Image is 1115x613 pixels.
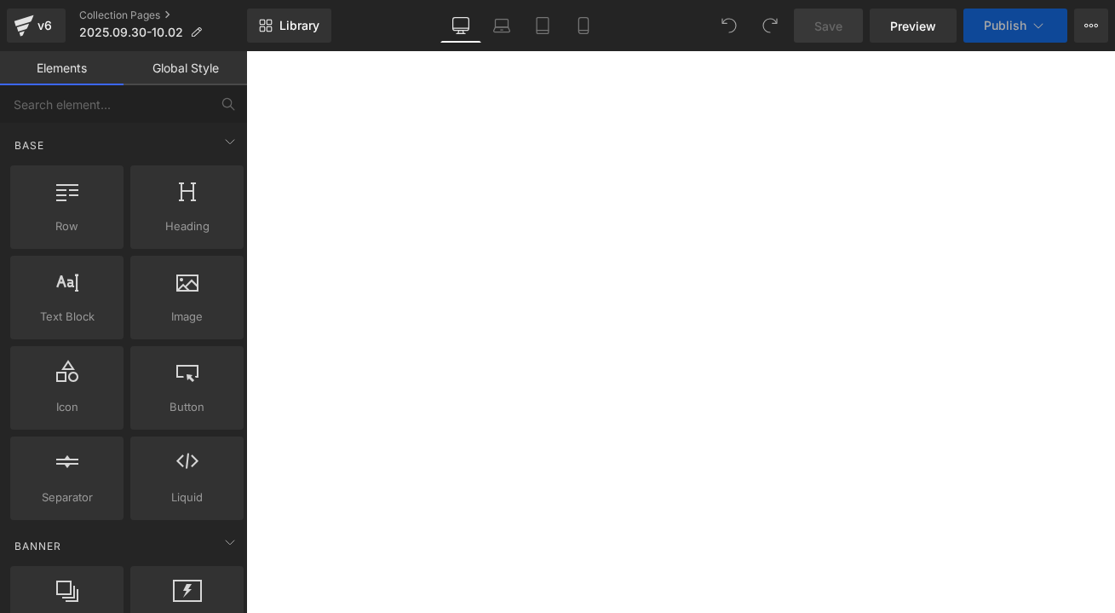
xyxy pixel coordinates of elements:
[963,9,1067,43] button: Publish
[15,398,118,416] span: Icon
[13,137,46,153] span: Base
[279,18,319,33] span: Library
[1074,9,1108,43] button: More
[712,9,746,43] button: Undo
[15,217,118,235] span: Row
[15,308,118,326] span: Text Block
[247,9,331,43] a: New Library
[753,9,787,43] button: Redo
[563,9,604,43] a: Mobile
[440,9,481,43] a: Desktop
[890,17,936,35] span: Preview
[124,51,247,85] a: Global Style
[870,9,957,43] a: Preview
[13,538,63,554] span: Banner
[7,9,66,43] a: v6
[135,308,239,326] span: Image
[135,398,239,416] span: Button
[79,9,247,22] a: Collection Pages
[135,489,239,506] span: Liquid
[481,9,522,43] a: Laptop
[135,217,239,235] span: Heading
[15,489,118,506] span: Separator
[79,26,183,39] span: 2025.09.30-10.02
[522,9,563,43] a: Tablet
[34,14,55,37] div: v6
[984,19,1026,32] span: Publish
[814,17,842,35] span: Save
